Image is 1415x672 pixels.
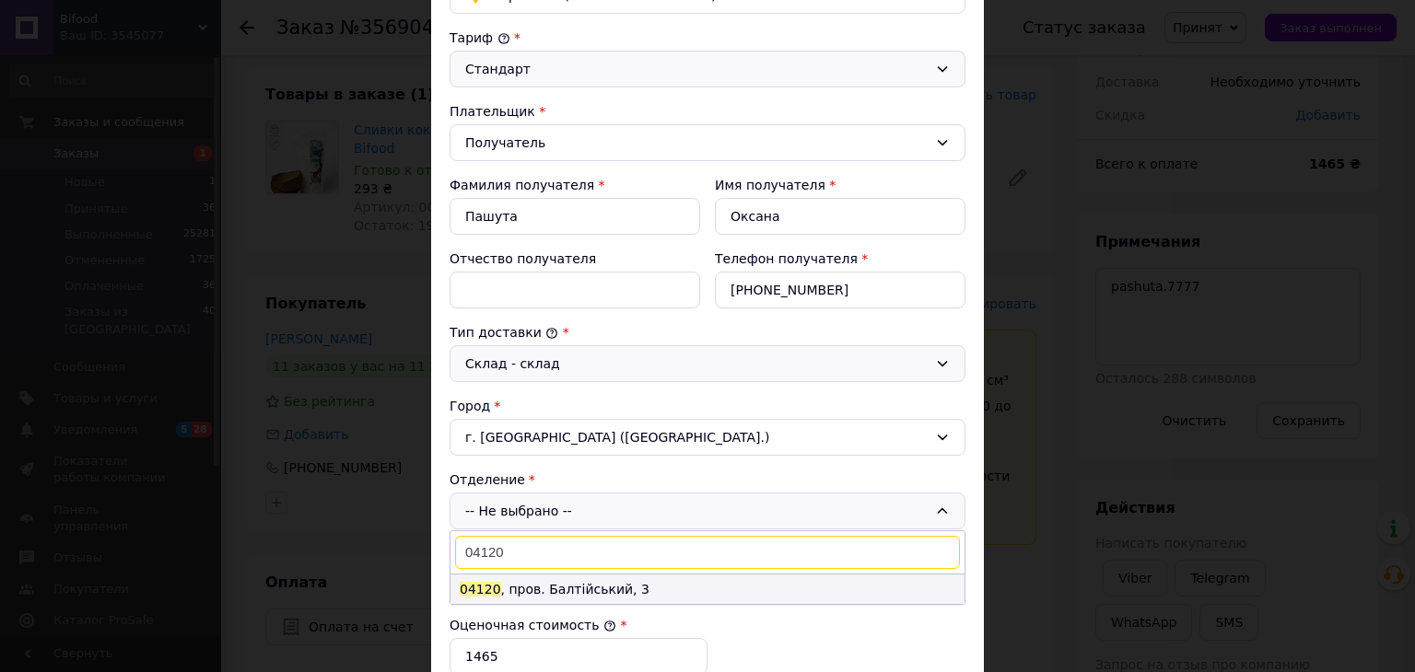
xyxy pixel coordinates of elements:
[465,353,928,374] div: Склад - склад
[450,419,965,456] div: г. [GEOGRAPHIC_DATA] ([GEOGRAPHIC_DATA].)
[450,29,965,47] div: Тариф
[715,272,965,308] input: +380
[465,59,928,79] div: Стандарт
[450,574,965,604] li: , пров. Балтійський, 3
[715,251,858,266] label: Телефон получателя
[450,470,965,489] div: Отделение
[465,133,928,153] div: Получатель
[455,536,960,569] input: Найти
[450,618,616,632] label: Оценочная стоимость
[450,178,594,192] label: Фамилия получателя
[450,251,596,266] label: Отчество получателя
[450,492,965,529] div: -- Не выбрано --
[450,323,965,342] div: Тип доставки
[460,582,501,597] span: 04120
[450,397,965,415] div: Город
[450,102,965,121] div: Плательщик
[715,178,825,192] label: Имя получателя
